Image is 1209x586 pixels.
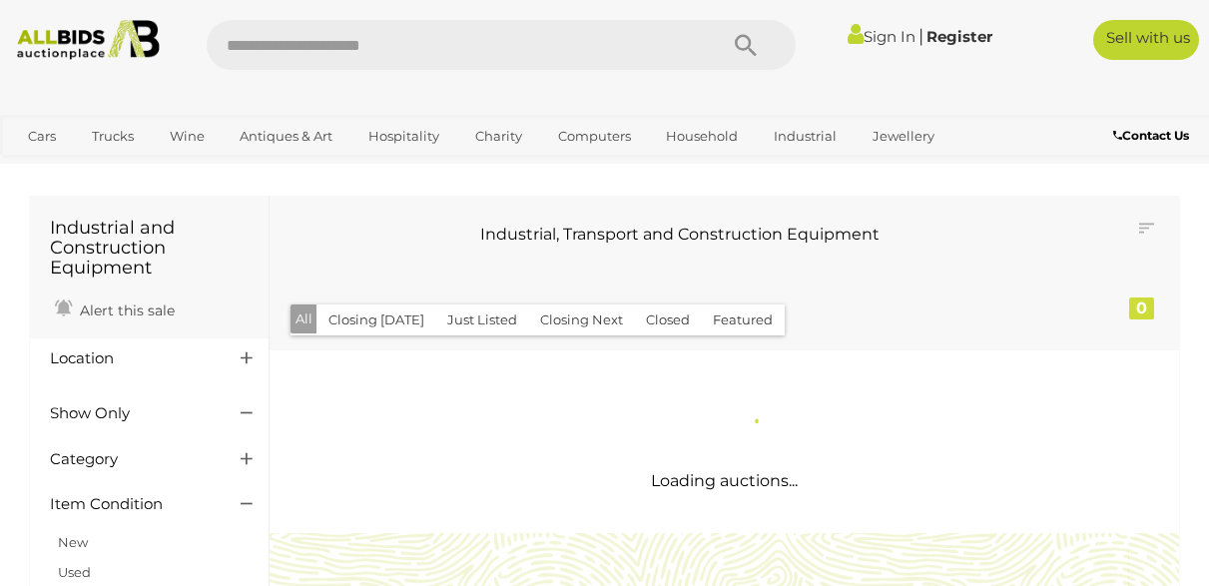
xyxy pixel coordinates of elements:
[761,120,850,153] a: Industrial
[1129,297,1154,319] div: 0
[848,27,915,46] a: Sign In
[1113,128,1189,143] b: Contact Us
[50,219,249,278] h1: Industrial and Construction Equipment
[860,120,947,153] a: Jewellery
[89,153,156,186] a: Sports
[926,27,992,46] a: Register
[15,120,69,153] a: Cars
[651,471,798,490] span: Loading auctions...
[528,304,635,335] button: Closing Next
[79,120,147,153] a: Trucks
[304,226,1056,244] h3: Industrial, Transport and Construction Equipment
[918,25,923,47] span: |
[316,304,436,335] button: Closing [DATE]
[15,153,79,186] a: Office
[50,293,180,323] a: Alert this sale
[50,350,211,367] h4: Location
[166,153,333,186] a: [GEOGRAPHIC_DATA]
[58,534,88,550] a: New
[50,451,211,468] h4: Category
[634,304,702,335] button: Closed
[9,20,168,60] img: Allbids.com.au
[157,120,218,153] a: Wine
[50,496,211,513] h4: Item Condition
[50,405,211,422] h4: Show Only
[701,304,785,335] button: Featured
[75,301,175,319] span: Alert this sale
[355,120,452,153] a: Hospitality
[462,120,535,153] a: Charity
[653,120,751,153] a: Household
[435,304,529,335] button: Just Listed
[1093,20,1199,60] a: Sell with us
[545,120,644,153] a: Computers
[291,304,317,333] button: All
[1113,125,1194,147] a: Contact Us
[227,120,345,153] a: Antiques & Art
[696,20,796,70] button: Search
[58,564,91,580] a: Used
